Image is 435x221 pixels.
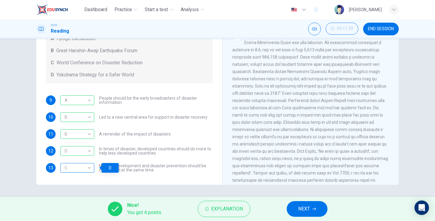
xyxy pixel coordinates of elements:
[298,205,310,213] span: NEXT
[60,129,94,139] div: B
[56,71,134,78] span: Yokohama Strategy for a Safer World
[51,27,69,35] h1: Reading
[178,4,207,15] button: Analysis
[142,4,176,15] button: Start a test
[99,132,171,136] span: A reminder of the impact of disasters
[51,23,57,27] span: CEFR
[60,163,94,173] div: D
[48,132,53,136] span: 11
[326,23,358,35] div: Hide
[82,4,110,15] button: Dashboard
[290,8,298,12] img: en
[127,209,161,216] span: You got 4 points
[60,95,94,105] div: A
[56,47,137,54] span: Great Hanshin-Awaji Earthquake Forum
[51,35,54,42] span: A
[51,59,54,66] span: C
[99,96,213,104] span: People should be the early broadcasters of disaster information
[60,126,92,143] div: B
[181,6,199,13] span: Analysis
[114,6,132,13] span: Practice
[60,112,94,122] div: B
[337,26,353,31] span: 00:11:29
[414,200,429,215] div: Open Intercom Messenger
[99,115,208,119] span: Led to a new central area for support in disaster recovery
[334,5,344,14] img: Profile picture
[368,27,394,31] span: END SESSION
[50,98,52,102] span: 9
[84,6,107,13] span: Dashboard
[145,6,168,13] span: Start a test
[51,47,54,54] span: B
[48,166,53,170] span: 13
[51,71,54,78] span: D
[112,4,140,15] button: Practice
[99,147,213,155] span: In times of disaster, developed countries should do more to help less-developed countries
[60,146,94,156] div: D
[60,109,92,126] div: B
[127,202,161,209] span: Nice!
[308,23,321,35] div: Mute
[48,149,53,153] span: 12
[211,205,243,213] span: Explanation
[48,115,53,119] span: 10
[56,35,95,42] span: Hyogo Declaration
[349,6,382,13] div: [PERSON_NAME]
[326,23,358,35] button: 00:11:29
[60,92,92,109] div: A
[56,59,143,66] span: World Conference on Disaster Reduction
[101,163,119,173] div: D
[60,159,92,177] div: C
[363,23,399,35] button: END SESSION
[198,201,250,217] button: Explanation
[36,4,82,16] a: EduSynch logo
[287,201,327,217] button: NEXT
[99,164,213,172] span: National development and disaster prevention should be considered at the same time
[36,4,68,16] img: EduSynch logo
[60,143,92,160] div: D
